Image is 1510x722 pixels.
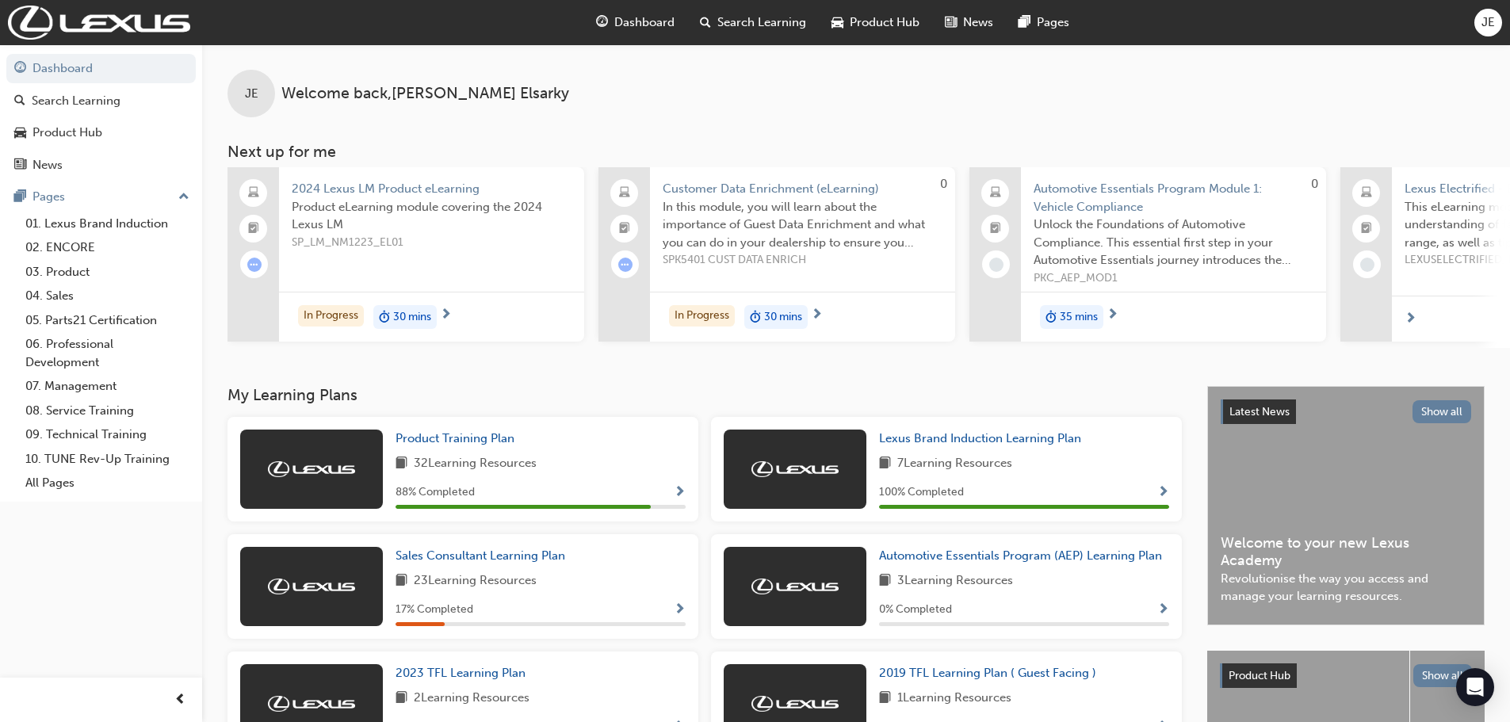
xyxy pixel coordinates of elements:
[268,461,355,477] img: Trak
[990,183,1001,204] span: laptop-icon
[19,374,196,399] a: 07. Management
[19,235,196,260] a: 02. ENCORE
[6,182,196,212] button: Pages
[618,258,633,272] span: learningRecordVerb_ATTEMPT-icon
[6,118,196,147] a: Product Hub
[940,177,947,191] span: 0
[1034,269,1313,288] span: PKC_AEP_MOD1
[202,143,1510,161] h3: Next up for me
[619,183,630,204] span: laptop-icon
[14,159,26,173] span: news-icon
[1157,486,1169,500] span: Show Progress
[19,447,196,472] a: 10. TUNE Rev-Up Training
[19,212,196,236] a: 01. Lexus Brand Induction
[414,689,529,709] span: 2 Learning Resources
[14,190,26,204] span: pages-icon
[396,430,521,448] a: Product Training Plan
[1361,183,1372,204] span: laptop-icon
[879,454,891,474] span: book-icon
[989,258,1003,272] span: learningRecordVerb_NONE-icon
[1157,483,1169,502] button: Show Progress
[1046,307,1057,327] span: duration-icon
[32,156,63,174] div: News
[598,167,955,342] a: 0Customer Data Enrichment (eLearning)In this module, you will learn about the importance of Guest...
[396,483,475,502] span: 88 % Completed
[1361,219,1372,239] span: booktick-icon
[19,422,196,447] a: 09. Technical Training
[14,126,26,140] span: car-icon
[751,579,839,594] img: Trak
[247,258,262,272] span: learningRecordVerb_ATTEMPT-icon
[990,219,1001,239] span: booktick-icon
[674,600,686,620] button: Show Progress
[751,696,839,712] img: Trak
[663,198,942,252] span: In this module, you will learn about the importance of Guest Data Enrichment and what you can do ...
[6,151,196,180] a: News
[1207,386,1485,625] a: Latest NewsShow allWelcome to your new Lexus AcademyRevolutionise the way you access and manage y...
[619,219,630,239] span: booktick-icon
[281,85,569,103] span: Welcome back , [PERSON_NAME] Elsarky
[14,62,26,76] span: guage-icon
[879,666,1096,680] span: 2019 TFL Learning Plan ( Guest Facing )
[1037,13,1069,32] span: Pages
[1221,534,1471,570] span: Welcome to your new Lexus Academy
[268,579,355,594] img: Trak
[440,308,452,323] span: next-icon
[850,13,919,32] span: Product Hub
[879,431,1081,445] span: Lexus Brand Induction Learning Plan
[248,183,259,204] span: laptop-icon
[227,386,1182,404] h3: My Learning Plans
[1229,669,1290,682] span: Product Hub
[32,92,120,110] div: Search Learning
[663,251,942,269] span: SPK5401 CUST DATA ENRICH
[393,308,431,327] span: 30 mins
[292,198,572,234] span: Product eLearning module covering the 2024 Lexus LM
[174,690,186,710] span: prev-icon
[932,6,1006,39] a: news-iconNews
[227,167,584,342] a: 2024 Lexus LM Product eLearningProduct eLearning module covering the 2024 Lexus LMSP_LM_NM1223_EL...
[1221,570,1471,605] span: Revolutionise the way you access and manage your learning resources.
[178,187,189,208] span: up-icon
[687,6,819,39] a: search-iconSearch Learning
[1360,258,1374,272] span: learningRecordVerb_NONE-icon
[1157,603,1169,617] span: Show Progress
[414,454,537,474] span: 32 Learning Resources
[1221,399,1471,425] a: Latest NewsShow all
[674,483,686,502] button: Show Progress
[19,399,196,423] a: 08. Service Training
[1060,308,1098,327] span: 35 mins
[292,234,572,252] span: SP_LM_NM1223_EL01
[1474,9,1502,36] button: JE
[248,219,259,239] span: booktick-icon
[396,664,532,682] a: 2023 TFL Learning Plan
[879,430,1088,448] a: Lexus Brand Induction Learning Plan
[764,308,802,327] span: 30 mins
[1456,668,1494,706] div: Open Intercom Messenger
[298,305,364,327] div: In Progress
[583,6,687,39] a: guage-iconDashboard
[596,13,608,32] span: guage-icon
[32,124,102,142] div: Product Hub
[811,308,823,323] span: next-icon
[268,696,355,712] img: Trak
[831,13,843,32] span: car-icon
[245,85,258,103] span: JE
[1034,216,1313,269] span: Unlock the Foundations of Automotive Compliance. This essential first step in your Automotive Ess...
[8,6,190,40] img: Trak
[897,571,1013,591] span: 3 Learning Resources
[6,54,196,83] a: Dashboard
[19,471,196,495] a: All Pages
[1220,663,1472,689] a: Product HubShow all
[1157,600,1169,620] button: Show Progress
[879,571,891,591] span: book-icon
[19,260,196,285] a: 03. Product
[292,180,572,198] span: 2024 Lexus LM Product eLearning
[897,689,1011,709] span: 1 Learning Resources
[19,308,196,333] a: 05. Parts21 Certification
[1413,664,1473,687] button: Show all
[897,454,1012,474] span: 7 Learning Resources
[1107,308,1118,323] span: next-icon
[1229,405,1290,418] span: Latest News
